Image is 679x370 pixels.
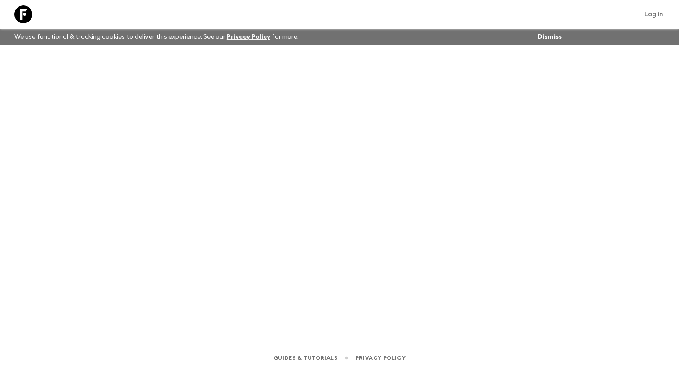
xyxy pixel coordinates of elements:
a: Privacy Policy [227,34,270,40]
a: Guides & Tutorials [273,353,338,363]
a: Privacy Policy [356,353,406,363]
a: Log in [639,8,668,21]
p: We use functional & tracking cookies to deliver this experience. See our for more. [11,29,302,45]
button: Dismiss [535,31,564,43]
